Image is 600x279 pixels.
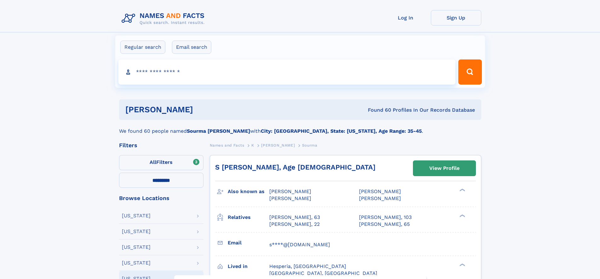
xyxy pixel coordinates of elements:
div: Browse Locations [119,195,203,201]
div: [US_STATE] [122,229,151,234]
b: Sourma [PERSON_NAME] [187,128,250,134]
span: All [150,159,156,165]
span: K [251,143,254,148]
input: search input [118,59,456,85]
b: City: [GEOGRAPHIC_DATA], State: [US_STATE], Age Range: 35-45 [261,128,422,134]
span: [PERSON_NAME] [269,195,311,201]
div: ❯ [458,263,466,267]
label: Filters [119,155,203,170]
a: [PERSON_NAME], 65 [359,221,410,228]
img: Logo Names and Facts [119,10,210,27]
span: [PERSON_NAME] [359,188,401,194]
a: S [PERSON_NAME], Age [DEMOGRAPHIC_DATA] [215,163,375,171]
div: [US_STATE] [122,213,151,218]
a: [PERSON_NAME] [261,141,295,149]
button: Search Button [458,59,482,85]
a: Names and Facts [210,141,244,149]
h3: Lived in [228,261,269,272]
span: [PERSON_NAME] [261,143,295,148]
div: [US_STATE] [122,260,151,265]
a: Log In [380,10,431,25]
div: ❯ [458,188,466,192]
a: K [251,141,254,149]
span: Hesperia, [GEOGRAPHIC_DATA] [269,263,346,269]
label: Email search [172,41,211,54]
div: [US_STATE] [122,245,151,250]
div: View Profile [429,161,460,176]
span: Sourma [302,143,317,148]
span: [PERSON_NAME] [359,195,401,201]
a: [PERSON_NAME], 22 [269,221,320,228]
a: View Profile [413,161,476,176]
h3: Relatives [228,212,269,223]
div: We found 60 people named with . [119,120,481,135]
a: Sign Up [431,10,481,25]
div: Found 60 Profiles In Our Records Database [280,107,475,114]
h1: [PERSON_NAME] [125,106,281,114]
a: [PERSON_NAME], 63 [269,214,320,221]
span: [GEOGRAPHIC_DATA], [GEOGRAPHIC_DATA] [269,270,377,276]
div: ❯ [458,214,466,218]
h3: Also known as [228,186,269,197]
div: Filters [119,142,203,148]
span: [PERSON_NAME] [269,188,311,194]
label: Regular search [120,41,165,54]
a: [PERSON_NAME], 103 [359,214,412,221]
h3: Email [228,237,269,248]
